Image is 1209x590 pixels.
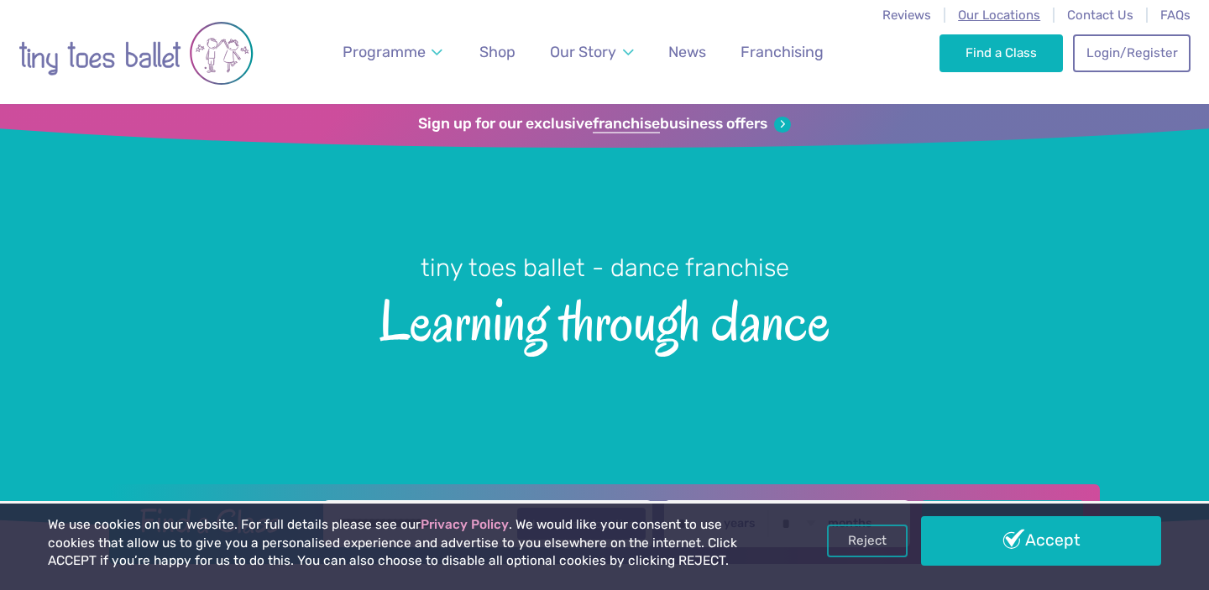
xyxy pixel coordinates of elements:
[18,11,254,96] img: tiny toes ballet
[421,517,509,532] a: Privacy Policy
[593,115,660,133] strong: franchise
[48,516,772,571] p: We use cookies on our website. For full details please see our . We would like your consent to us...
[335,34,451,71] a: Programme
[421,253,789,282] small: tiny toes ballet - dance franchise
[29,285,1180,352] span: Learning through dance
[479,43,516,60] span: Shop
[939,34,1063,71] a: Find a Class
[733,34,831,71] a: Franchising
[1073,34,1191,71] a: Login/Register
[958,8,1040,23] a: Our Locations
[668,43,706,60] span: News
[126,500,312,542] h2: Find a Class
[1160,8,1191,23] a: FAQs
[542,34,641,71] a: Our Story
[882,8,931,23] a: Reviews
[741,43,824,60] span: Franchising
[922,500,1084,547] button: Find Classes
[343,43,426,60] span: Programme
[1067,8,1133,23] a: Contact Us
[472,34,523,71] a: Shop
[661,34,714,71] a: News
[550,43,616,60] span: Our Story
[418,115,790,133] a: Sign up for our exclusivefranchisebusiness offers
[921,516,1161,565] a: Accept
[827,525,908,556] a: Reject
